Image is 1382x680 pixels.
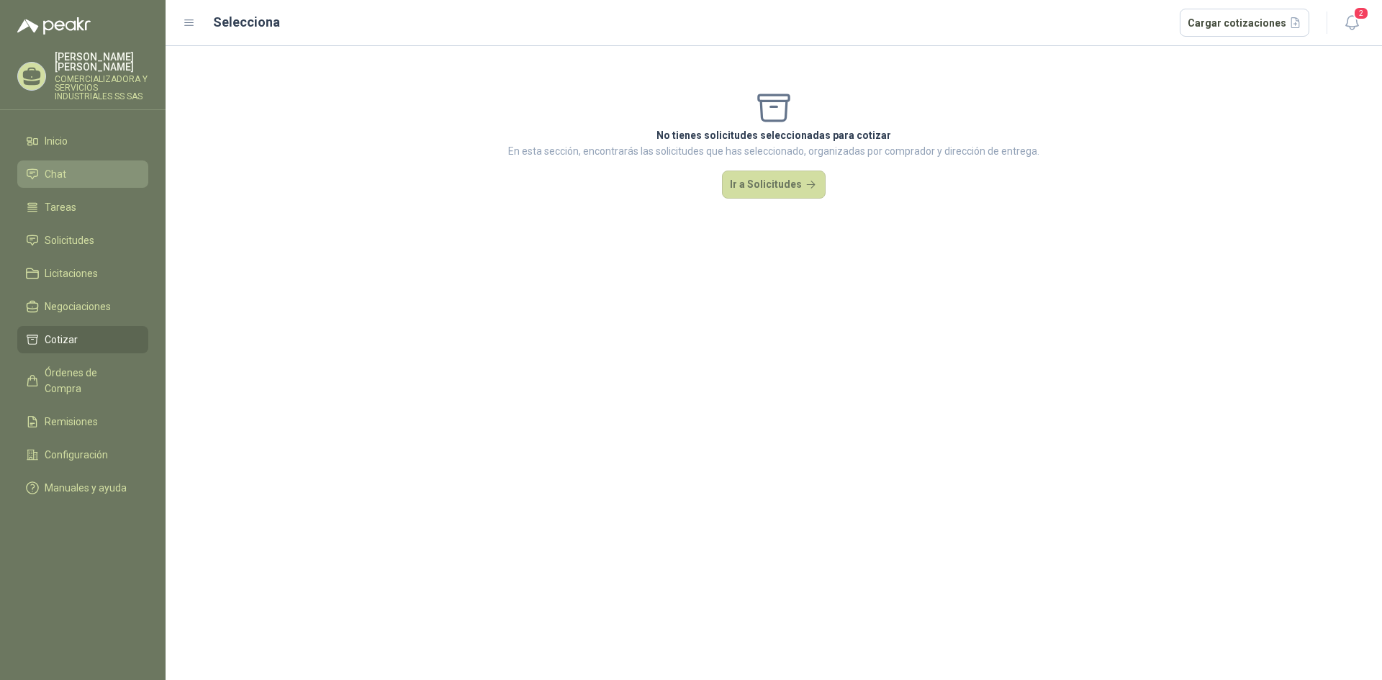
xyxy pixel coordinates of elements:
a: Remisiones [17,408,148,435]
span: 2 [1353,6,1369,20]
a: Tareas [17,194,148,221]
span: Solicitudes [45,232,94,248]
button: Cargar cotizaciones [1180,9,1310,37]
a: Chat [17,160,148,188]
span: Manuales y ayuda [45,480,127,496]
a: Licitaciones [17,260,148,287]
button: 2 [1339,10,1365,36]
a: Inicio [17,127,148,155]
p: No tienes solicitudes seleccionadas para cotizar [508,127,1039,143]
a: Manuales y ayuda [17,474,148,502]
span: Órdenes de Compra [45,365,135,396]
p: COMERCIALIZADORA Y SERVICIOS INDUSTRIALES SS SAS [55,75,148,101]
a: Solicitudes [17,227,148,254]
span: Chat [45,166,66,182]
span: Configuración [45,447,108,463]
a: Cotizar [17,326,148,353]
span: Cotizar [45,332,78,348]
a: Negociaciones [17,293,148,320]
h2: Selecciona [213,12,280,32]
p: [PERSON_NAME] [PERSON_NAME] [55,52,148,72]
span: Remisiones [45,414,98,430]
span: Negociaciones [45,299,111,314]
span: Inicio [45,133,68,149]
a: Configuración [17,441,148,468]
button: Ir a Solicitudes [722,171,826,199]
span: Tareas [45,199,76,215]
span: Licitaciones [45,266,98,281]
a: Órdenes de Compra [17,359,148,402]
img: Logo peakr [17,17,91,35]
p: En esta sección, encontrarás las solicitudes que has seleccionado, organizadas por comprador y di... [508,143,1039,159]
